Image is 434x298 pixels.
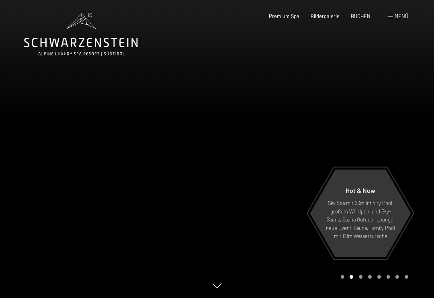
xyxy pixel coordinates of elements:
div: Carousel Page 2 (Current Slide) [350,275,353,279]
div: Carousel Page 1 [341,275,344,279]
div: Carousel Page 6 [387,275,390,279]
div: Carousel Page 8 [405,275,408,279]
a: Bildergalerie [311,13,340,19]
p: Sky Spa mit 23m Infinity Pool, großem Whirlpool und Sky-Sauna, Sauna Outdoor Lounge, neue Event-S... [325,199,395,240]
a: BUCHEN [351,13,371,19]
span: Menü [395,13,408,19]
div: Carousel Pagination [338,275,408,279]
div: Carousel Page 7 [395,275,399,279]
div: Carousel Page 4 [368,275,372,279]
div: Carousel Page 3 [359,275,362,279]
div: Carousel Page 5 [377,275,381,279]
a: Hot & New Sky Spa mit 23m Infinity Pool, großem Whirlpool und Sky-Sauna, Sauna Outdoor Lounge, ne... [309,169,411,258]
a: Premium Spa [269,13,299,19]
span: Hot & New [346,186,375,194]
